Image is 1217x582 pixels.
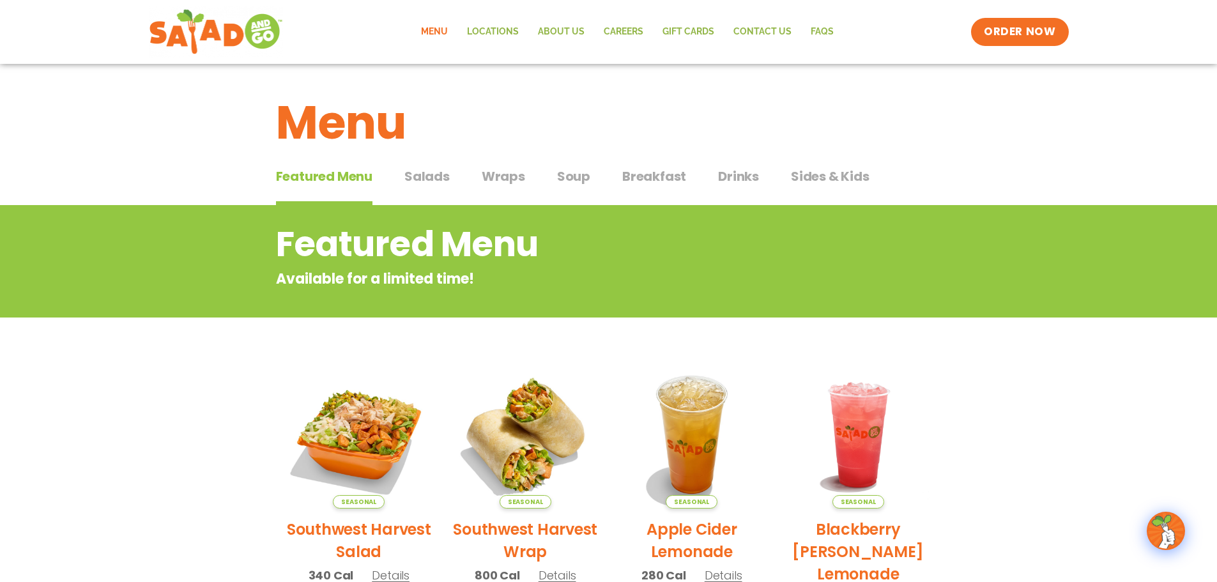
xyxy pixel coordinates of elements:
[618,361,766,509] img: Product photo for Apple Cider Lemonade
[622,167,686,186] span: Breakfast
[971,18,1068,46] a: ORDER NOW
[724,17,801,47] a: Contact Us
[276,167,372,186] span: Featured Menu
[276,88,942,157] h1: Menu
[785,361,932,509] img: Product photo for Blackberry Bramble Lemonade
[333,495,385,509] span: Seasonal
[411,17,457,47] a: Menu
[276,218,839,270] h2: Featured Menu
[457,17,528,47] a: Locations
[832,495,884,509] span: Seasonal
[984,24,1055,40] span: ORDER NOW
[482,167,525,186] span: Wraps
[528,17,594,47] a: About Us
[500,495,551,509] span: Seasonal
[666,495,717,509] span: Seasonal
[718,167,759,186] span: Drinks
[276,162,942,206] div: Tabbed content
[149,6,284,57] img: new-SAG-logo-768×292
[286,361,433,509] img: Product photo for Southwest Harvest Salad
[557,167,590,186] span: Soup
[452,518,599,563] h2: Southwest Harvest Wrap
[276,268,839,289] p: Available for a limited time!
[801,17,843,47] a: FAQs
[653,17,724,47] a: GIFT CARDS
[411,17,843,47] nav: Menu
[452,361,599,509] img: Product photo for Southwest Harvest Wrap
[618,518,766,563] h2: Apple Cider Lemonade
[791,167,869,186] span: Sides & Kids
[1148,513,1184,549] img: wpChatIcon
[594,17,653,47] a: Careers
[286,518,433,563] h2: Southwest Harvest Salad
[404,167,450,186] span: Salads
